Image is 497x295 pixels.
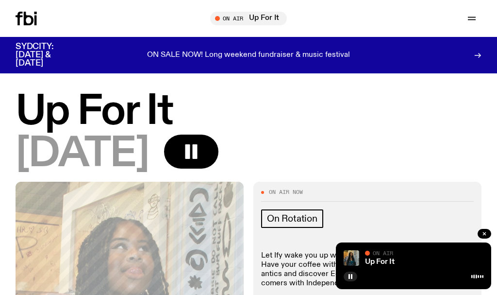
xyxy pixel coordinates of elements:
p: Let Ify wake you up with Up For It every weekday from 7am. Have your coffee with a side of new mu... [261,251,474,289]
a: Up For It [365,258,395,266]
span: On Rotation [267,213,317,224]
h1: Up For It [16,92,481,132]
span: On Air [373,250,393,256]
button: On AirUp For It [210,12,287,25]
p: ON SALE NOW! Long weekend fundraiser & music festival [147,51,350,60]
span: On Air Now [269,190,303,195]
img: Ify - a Brown Skin girl with black braided twists, looking up to the side with her tongue stickin... [344,250,359,266]
span: [DATE] [16,135,149,174]
h3: SYDCITY: [DATE] & [DATE] [16,43,78,68]
a: On Rotation [261,209,323,228]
